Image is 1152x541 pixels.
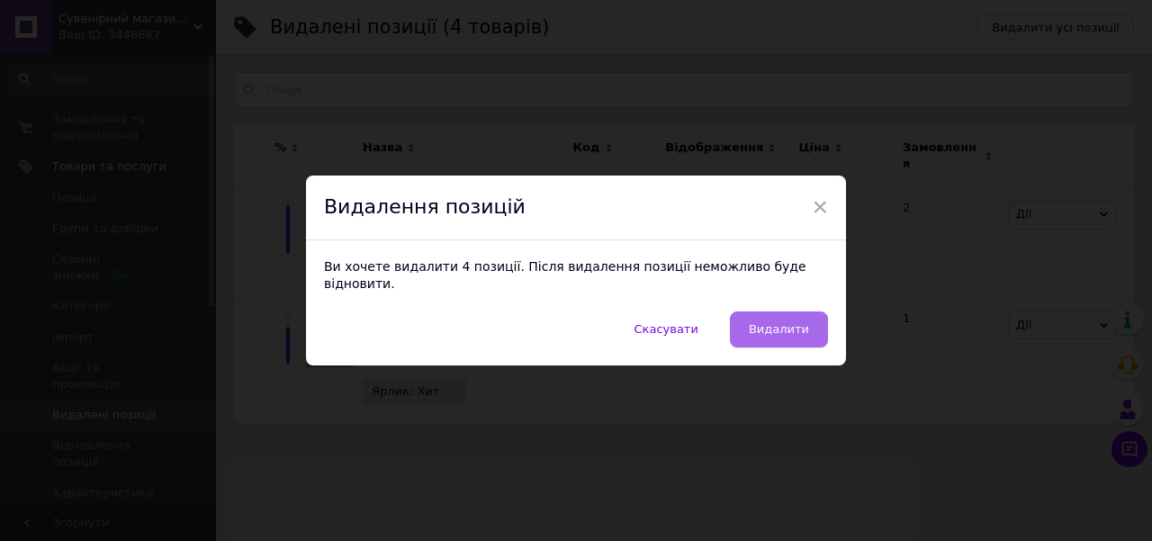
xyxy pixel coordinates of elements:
[749,322,809,336] span: Видалити
[324,258,828,293] p: Ви хочете видалити 4 позиції. Після видалення позиції неможливо буде відновити.
[812,192,828,222] span: ×
[634,322,698,336] span: Скасувати
[616,311,717,347] button: Скасувати
[306,176,846,240] div: Видалення позицій
[730,311,828,347] button: Видалити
